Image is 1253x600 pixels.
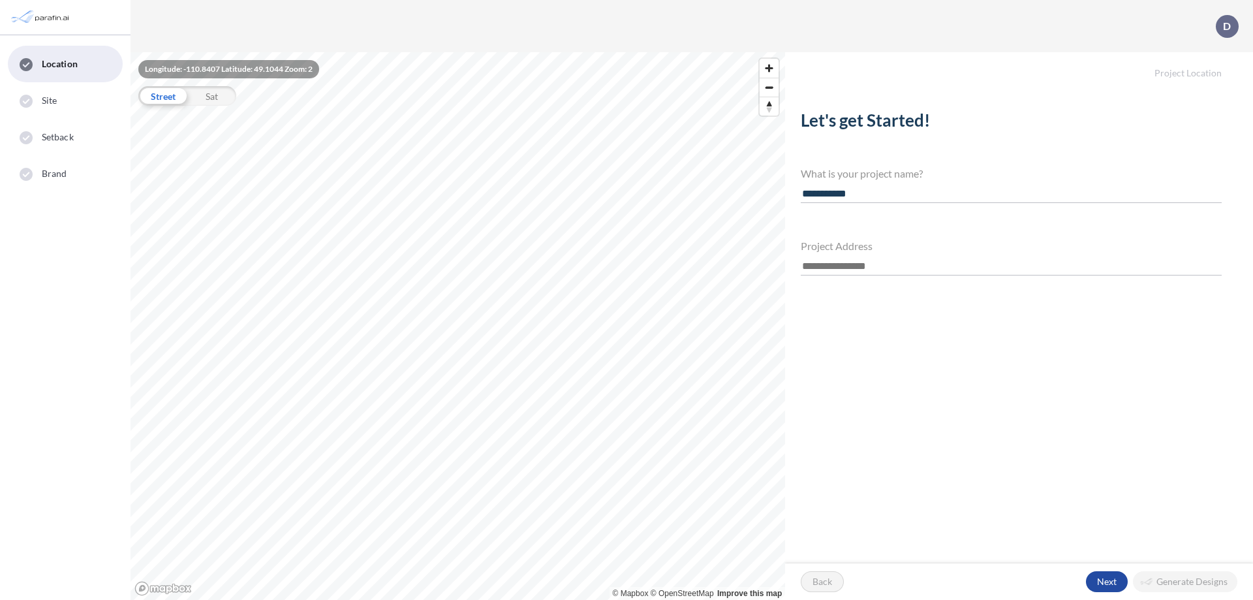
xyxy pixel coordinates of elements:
[42,131,74,144] span: Setback
[1086,571,1128,592] button: Next
[42,94,57,107] span: Site
[10,5,73,29] img: Parafin
[801,167,1222,180] h4: What is your project name?
[138,86,187,106] div: Street
[717,589,782,598] a: Improve this map
[42,167,67,180] span: Brand
[760,59,779,78] button: Zoom in
[613,589,649,598] a: Mapbox
[801,110,1222,136] h2: Let's get Started!
[801,240,1222,252] h4: Project Address
[760,97,779,116] button: Reset bearing to north
[651,589,714,598] a: OpenStreetMap
[187,86,236,106] div: Sat
[785,52,1253,79] h5: Project Location
[134,581,192,596] a: Mapbox homepage
[131,52,785,600] canvas: Map
[138,60,319,78] div: Longitude: -110.8407 Latitude: 49.1044 Zoom: 2
[42,57,78,71] span: Location
[1097,575,1117,588] p: Next
[760,78,779,97] button: Zoom out
[1223,20,1231,32] p: D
